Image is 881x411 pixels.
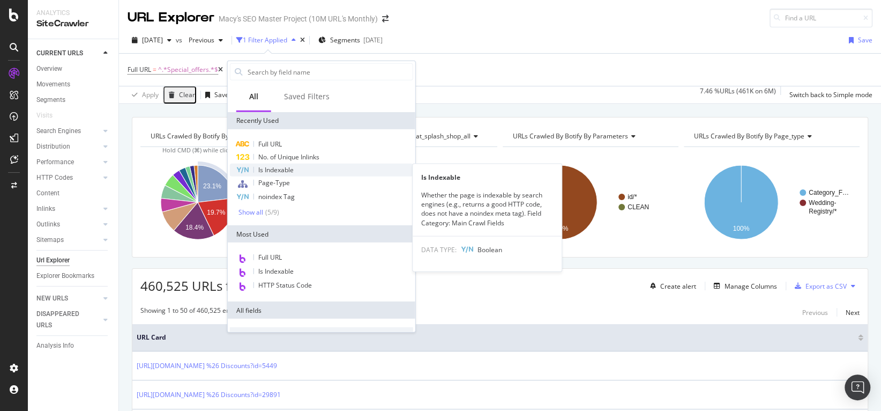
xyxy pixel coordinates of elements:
[36,219,60,230] div: Outlinks
[846,308,860,317] div: Next
[733,225,750,232] text: 100%
[36,110,53,121] div: Visits
[258,267,294,276] span: Is Indexable
[137,333,855,342] span: URL Card
[790,277,847,295] button: Export as CSV
[805,282,847,291] div: Export as CSV
[36,340,74,351] div: Analysis Info
[128,65,151,74] span: Full URL
[503,156,677,249] svg: A chart.
[809,189,849,196] text: Category_F…
[36,309,100,331] a: DISAPPEARED URLS
[36,255,70,266] div: Url Explorer
[258,140,282,149] span: Full URL
[128,9,214,27] div: URL Explorer
[513,131,628,141] span: URLs Crawled By Botify By parameters
[228,112,415,129] div: Recently Used
[36,188,111,199] a: Content
[36,94,65,106] div: Segments
[858,35,872,45] div: Save
[128,86,159,104] button: Apply
[142,35,163,45] span: 2025 Aug. 7th
[140,156,315,249] svg: A chart.
[258,178,290,187] span: Page-Type
[511,128,669,145] h4: URLs Crawled By Botify By parameters
[142,90,159,99] div: Apply
[382,15,389,23] div: arrow-right-arrow-left
[36,270,111,282] a: Explorer Bookmarks
[36,270,94,282] div: Explorer Bookmarks
[36,255,111,266] a: Url Explorer
[203,182,221,190] text: 23.1%
[36,126,81,137] div: Search Engines
[36,18,110,30] div: SiteCrawler
[163,86,196,104] button: Clear
[228,225,415,243] div: Most Used
[413,173,562,182] div: Is Indexable
[36,188,59,199] div: Content
[477,245,502,254] span: Boolean
[228,302,415,319] div: All fields
[845,375,870,400] div: Open Intercom Messenger
[230,327,413,344] div: URLs
[158,62,218,77] span: ^.*Special_offers.*$
[236,32,300,49] button: 1 Filter Applied
[36,141,100,152] a: Distribution
[421,245,457,254] span: DATA TYPE:
[36,293,68,304] div: NEW URLS
[700,86,776,104] div: 7.46 % URLs ( 461K on 6M )
[36,141,70,152] div: Distribution
[207,209,225,216] text: 19.7%
[36,234,100,246] a: Sitemaps
[845,32,872,49] button: Save
[185,223,204,231] text: 18.4%
[300,37,305,43] div: times
[243,35,287,45] div: 1 Filter Applied
[36,48,83,59] div: CURRENT URLS
[684,156,858,249] svg: A chart.
[36,172,73,184] div: HTTP Codes
[258,281,312,290] span: HTTP Status Code
[128,32,176,49] button: [DATE]
[258,192,295,201] span: noindex Tag
[785,86,872,104] button: Switch back to Simple mode
[36,157,74,168] div: Performance
[770,9,872,27] input: Find a URL
[36,309,91,331] div: DISAPPEARED URLS
[214,90,229,99] div: Save
[263,208,279,217] div: ( 5 / 9 )
[36,219,100,230] a: Outlinks
[201,86,229,104] button: Save
[223,63,266,76] button: Add Filter
[725,282,777,291] div: Manage Columns
[36,157,100,168] a: Performance
[36,110,63,121] a: Visits
[140,306,243,319] div: Showing 1 to 50 of 460,525 entries
[219,13,378,24] div: Macy's SEO Master Project (10M URL's Monthly)
[140,277,262,295] span: 460,525 URLs found
[646,277,696,295] button: Create alert
[284,91,330,102] div: Saved Filters
[694,131,804,141] span: URLs Crawled By Botify By page_type
[809,208,837,215] text: Registry/*
[363,35,383,45] div: [DATE]
[36,203,100,215] a: Inlinks
[846,306,860,319] button: Next
[692,128,850,145] h4: URLs Crawled By Botify By page_type
[36,94,111,106] a: Segments
[184,32,227,49] button: Previous
[258,165,294,174] span: Is Indexable
[628,203,649,211] text: CLEAN
[179,90,195,99] div: Clear
[36,48,100,59] a: CURRENT URLS
[36,9,110,18] div: Analytics
[789,90,872,99] div: Switch back to Simple mode
[36,79,111,90] a: Movements
[137,361,277,371] a: [URL][DOMAIN_NAME] %26 Discounts?id=5449
[247,64,413,80] input: Search by field name
[162,146,294,154] span: Hold CMD (⌘) while clicking to filter the report.
[137,390,281,400] a: [URL][DOMAIN_NAME] %26 Discounts?id=29891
